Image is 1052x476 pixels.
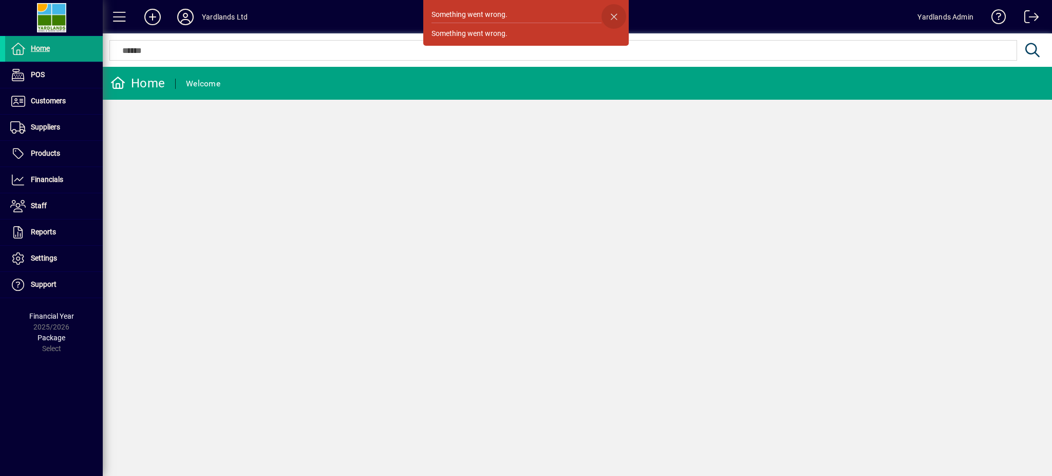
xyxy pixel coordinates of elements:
a: Suppliers [5,115,103,140]
span: Settings [31,254,57,262]
span: Support [31,280,57,288]
a: Reports [5,219,103,245]
span: Financial Year [29,312,74,320]
span: Staff [31,202,47,210]
button: Add [136,8,169,26]
a: Support [5,272,103,298]
span: Package [37,334,65,342]
span: Products [31,149,60,157]
a: Logout [1017,2,1039,35]
a: Settings [5,246,103,271]
a: Staff [5,193,103,219]
span: Customers [31,97,66,105]
a: POS [5,62,103,88]
span: POS [31,70,45,79]
div: Yardlands Ltd [202,9,248,25]
span: Suppliers [31,123,60,131]
a: Products [5,141,103,167]
a: Knowledge Base [984,2,1006,35]
span: Reports [31,228,56,236]
button: Profile [169,8,202,26]
div: Home [110,75,165,91]
div: Welcome [186,76,220,92]
span: Financials [31,175,63,184]
div: Yardlands Admin [917,9,973,25]
a: Financials [5,167,103,193]
span: Home [31,44,50,52]
a: Customers [5,88,103,114]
